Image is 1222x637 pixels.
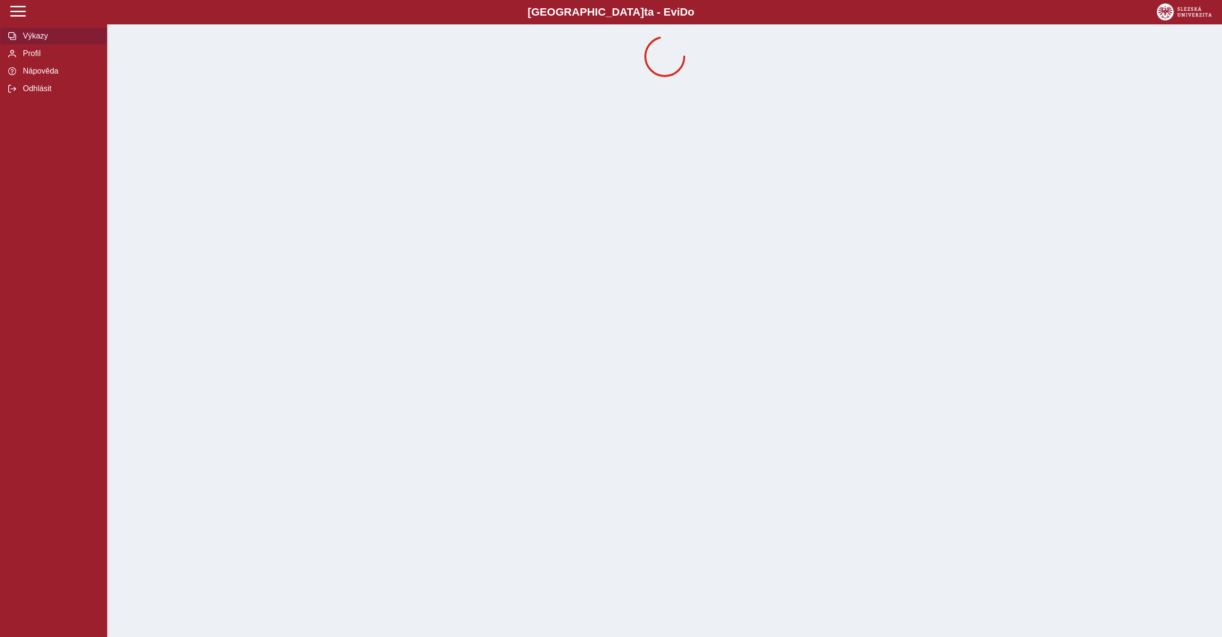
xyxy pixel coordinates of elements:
span: o [688,6,695,18]
span: Odhlásit [20,84,99,93]
span: t [644,6,647,18]
img: logo_web_su.png [1157,3,1212,20]
span: Nápověda [20,67,99,76]
span: Profil [20,49,99,58]
span: D [680,6,688,18]
span: Výkazy [20,32,99,40]
b: [GEOGRAPHIC_DATA] a - Evi [29,6,1193,19]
